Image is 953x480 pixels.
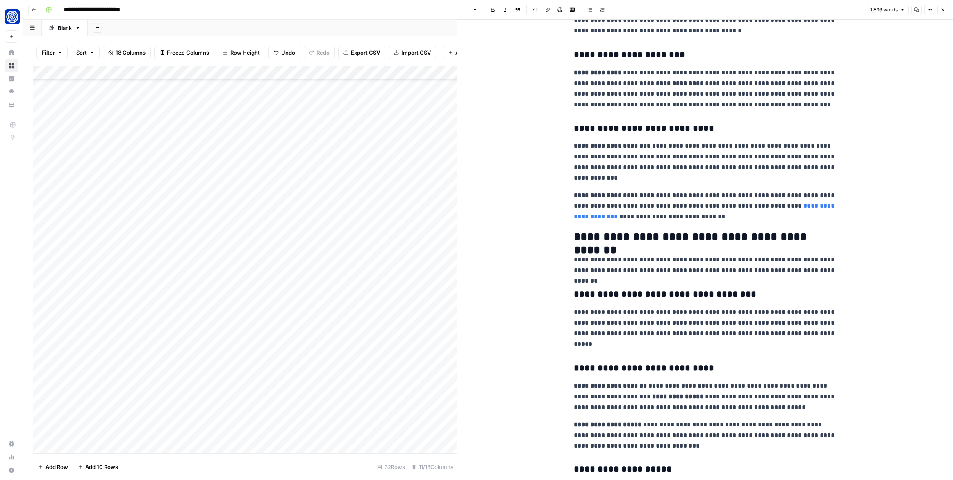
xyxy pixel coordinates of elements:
span: 1,836 words [870,6,898,14]
span: Add Row [45,463,68,471]
img: Fundwell Logo [5,9,20,24]
a: Usage [5,450,18,464]
span: Import CSV [401,48,431,57]
button: Undo [268,46,300,59]
button: Freeze Columns [154,46,214,59]
span: 18 Columns [116,48,146,57]
div: 32 Rows [374,460,408,473]
span: Add 10 Rows [85,463,118,471]
a: Your Data [5,98,18,112]
button: Help + Support [5,464,18,477]
span: Export CSV [351,48,380,57]
button: Workspace: Fundwell [5,7,18,27]
button: Export CSV [338,46,385,59]
button: Add Row [33,460,73,473]
span: Freeze Columns [167,48,209,57]
span: Filter [42,48,55,57]
a: Insights [5,72,18,85]
button: Sort [71,46,100,59]
div: Blank [58,24,72,32]
span: Sort [76,48,87,57]
button: Add Column [443,46,492,59]
a: Home [5,46,18,59]
div: 11/18 Columns [408,460,457,473]
a: Browse [5,59,18,72]
a: Blank [42,20,88,36]
button: 18 Columns [103,46,151,59]
button: Redo [304,46,335,59]
button: Filter [36,46,68,59]
button: Row Height [218,46,265,59]
button: Import CSV [389,46,436,59]
span: Undo [281,48,295,57]
button: Add 10 Rows [73,460,123,473]
button: 1,836 words [867,5,909,15]
a: Opportunities [5,85,18,98]
span: Row Height [230,48,260,57]
a: Settings [5,437,18,450]
span: Redo [316,48,330,57]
